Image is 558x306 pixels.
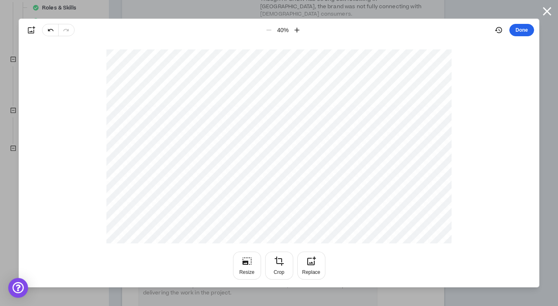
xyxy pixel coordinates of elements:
[273,269,284,276] div: Crop
[302,269,320,276] div: Replace
[297,252,325,280] button: Replace
[8,278,28,298] div: Open Intercom Messenger
[265,252,293,280] button: Crop
[509,24,534,36] button: Done
[233,252,261,280] button: Resize
[239,269,254,276] div: Resize
[276,26,289,34] div: 40 %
